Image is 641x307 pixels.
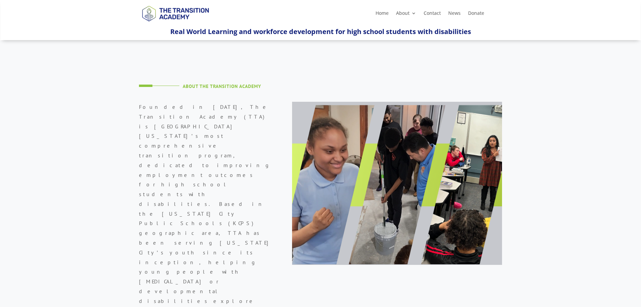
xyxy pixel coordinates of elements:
a: Contact [424,11,441,18]
a: About [396,11,416,18]
a: News [448,11,461,18]
img: TTA Brand_TTA Primary Logo_Horizontal_Light BG [139,1,212,25]
a: Donate [468,11,484,18]
img: About Page Image [292,102,502,265]
a: Logo-Noticias [139,20,212,27]
a: Home [376,11,389,18]
span: Real World Learning and workforce development for high school students with disabilities [170,27,471,36]
h4: About The Transition Academy [183,84,272,92]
